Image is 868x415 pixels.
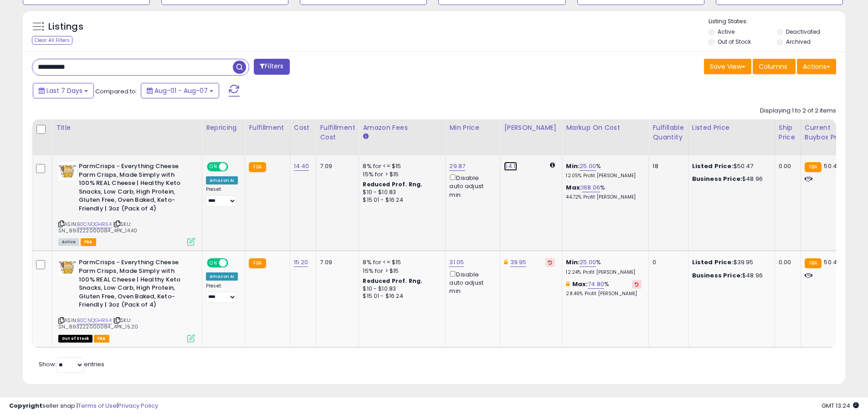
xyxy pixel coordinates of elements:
[58,258,195,341] div: ASIN:
[786,28,820,36] label: Deactivated
[449,258,464,267] a: 31.05
[363,267,438,275] div: 15% for > $15
[363,123,442,133] div: Amazon Fees
[249,123,286,133] div: Fulfillment
[652,123,684,142] div: Fulfillable Quantity
[760,107,836,115] div: Displaying 1 to 2 of 2 items
[449,162,465,171] a: 29.87
[208,163,219,171] span: ON
[566,183,582,192] b: Max:
[566,258,580,266] b: Min:
[805,162,822,172] small: FBA
[363,170,438,179] div: 15% for > $15
[805,123,852,142] div: Current Buybox Price
[709,17,845,26] p: Listing States:
[320,123,355,142] div: Fulfillment Cost
[582,183,600,192] a: 168.06
[692,258,768,266] div: $39.95
[9,401,42,410] strong: Copyright
[33,83,94,98] button: Last 7 Days
[32,36,72,45] div: Clear All Filters
[141,83,219,98] button: Aug-01 - Aug-07
[363,285,438,293] div: $10 - $10.83
[77,317,112,324] a: B0CNQGHR54
[58,238,79,246] span: All listings currently available for purchase on Amazon
[759,62,787,71] span: Columns
[58,317,138,330] span: | SKU: SN_893222000084_4PK_15.20
[753,59,796,74] button: Columns
[718,28,734,36] label: Active
[58,220,137,234] span: | SKU: SN_893222000084_4PK_14.40
[692,174,742,183] b: Business Price:
[294,162,309,171] a: 14.40
[227,163,241,171] span: OFF
[58,162,195,245] div: ASIN:
[652,162,681,170] div: 18
[78,401,117,410] a: Terms of Use
[504,123,558,133] div: [PERSON_NAME]
[779,258,794,266] div: 0.00
[572,280,588,288] b: Max:
[206,186,238,207] div: Preset:
[449,269,493,296] div: Disable auto adjust min
[363,277,422,285] b: Reduced Prof. Rng.
[320,162,352,170] div: 7.09
[566,162,580,170] b: Min:
[320,258,352,266] div: 7.09
[249,162,266,172] small: FBA
[77,220,112,228] a: B0CNQGHR54
[779,162,794,170] div: 0.00
[692,271,742,280] b: Business Price:
[692,162,734,170] b: Listed Price:
[566,173,642,179] p: 12.05% Profit [PERSON_NAME]
[652,258,681,266] div: 0
[566,123,645,133] div: Markup on Cost
[562,119,649,155] th: The percentage added to the cost of goods (COGS) that forms the calculator for Min & Max prices.
[206,176,238,184] div: Amazon AI
[58,258,77,277] img: 41OguRo3vbL._SL40_.jpg
[206,123,241,133] div: Repricing
[208,259,219,267] span: ON
[449,173,493,199] div: Disable auto adjust min
[504,162,517,171] a: 54.11
[566,194,642,200] p: 44.72% Profit [PERSON_NAME]
[692,123,771,133] div: Listed Price
[718,38,751,46] label: Out of Stock
[363,258,438,266] div: 8% for <= $15
[95,87,137,96] span: Compared to:
[363,292,438,300] div: $15.01 - $16.24
[580,162,596,171] a: 25.00
[692,258,734,266] b: Listed Price:
[805,258,822,268] small: FBA
[294,258,308,267] a: 15.20
[692,175,768,183] div: $48.96
[363,180,422,188] b: Reduced Prof. Rng.
[797,59,836,74] button: Actions
[786,38,811,46] label: Archived
[58,335,92,343] span: All listings that are currently out of stock and unavailable for purchase on Amazon
[692,162,768,170] div: $50.47
[254,59,289,75] button: Filters
[566,184,642,200] div: %
[510,258,527,267] a: 39.95
[704,59,751,74] button: Save View
[39,360,104,369] span: Show: entries
[206,283,238,303] div: Preset:
[58,162,77,180] img: 41OguRo3vbL._SL40_.jpg
[363,189,438,196] div: $10 - $10.83
[81,238,96,246] span: FBA
[56,123,198,133] div: Title
[46,86,82,95] span: Last 7 Days
[206,272,238,281] div: Amazon AI
[94,335,109,343] span: FBA
[154,86,208,95] span: Aug-01 - Aug-07
[824,258,840,266] span: 50.47
[79,162,190,215] b: ParmCrisps - Everything Cheese Parm Crisps, Made Simply with 100% REAL Cheese | Healthy Keto Snac...
[363,162,438,170] div: 8% for <= $15
[692,272,768,280] div: $48.96
[227,259,241,267] span: OFF
[566,258,642,275] div: %
[363,196,438,204] div: $15.01 - $16.24
[566,269,642,276] p: 12.24% Profit [PERSON_NAME]
[566,280,642,297] div: %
